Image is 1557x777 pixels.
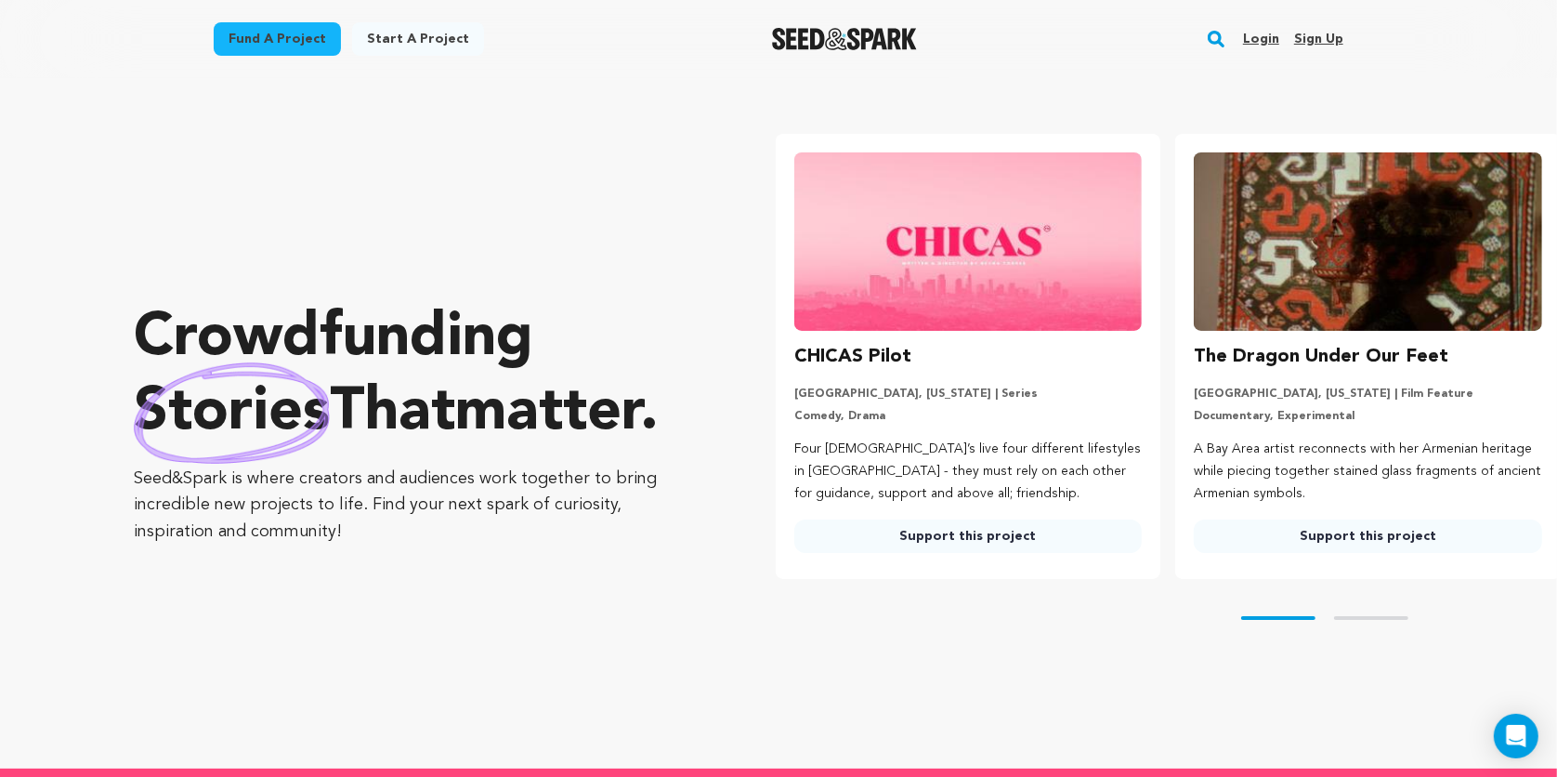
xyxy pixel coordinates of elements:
[794,520,1143,553] a: Support this project
[1194,152,1542,331] img: The Dragon Under Our Feet image
[794,342,911,372] h3: CHICAS Pilot
[134,466,701,546] p: Seed&Spark is where creators and audiences work together to bring incredible new projects to life...
[1194,387,1542,402] p: [GEOGRAPHIC_DATA], [US_STATE] | Film Feature
[1194,409,1542,424] p: Documentary, Experimental
[1294,24,1343,54] a: Sign up
[455,384,640,443] span: matter
[214,22,341,56] a: Fund a project
[1194,439,1542,505] p: A Bay Area artist reconnects with her Armenian heritage while piecing together stained glass frag...
[772,28,918,50] a: Seed&Spark Homepage
[794,152,1143,331] img: CHICAS Pilot image
[794,439,1143,505] p: Four [DEMOGRAPHIC_DATA]’s live four different lifestyles in [GEOGRAPHIC_DATA] - they must rely on...
[1494,714,1538,758] div: Open Intercom Messenger
[772,28,918,50] img: Seed&Spark Logo Dark Mode
[134,302,701,451] p: Crowdfunding that .
[134,362,330,464] img: hand sketched image
[794,387,1143,402] p: [GEOGRAPHIC_DATA], [US_STATE] | Series
[1243,24,1279,54] a: Login
[1194,520,1542,553] a: Support this project
[352,22,484,56] a: Start a project
[1194,342,1448,372] h3: The Dragon Under Our Feet
[794,409,1143,424] p: Comedy, Drama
